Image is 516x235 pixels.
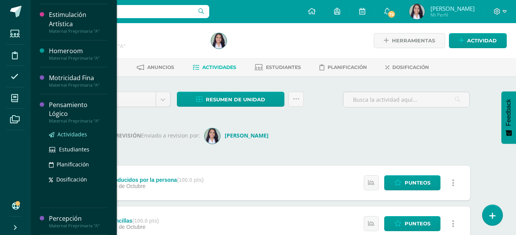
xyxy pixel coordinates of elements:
[211,33,227,49] img: 8fd929129f210ac7bd21a469bef1b60d.png
[430,5,475,12] span: [PERSON_NAME]
[266,64,301,70] span: Estudiantes
[467,34,497,48] span: Actividad
[59,146,89,153] span: Estudiantes
[49,145,108,154] a: Estudiantes
[409,4,425,19] img: 8fd929129f210ac7bd21a469bef1b60d.png
[137,61,174,74] a: Anuncios
[449,33,507,48] a: Actividad
[111,224,146,230] span: 02 de Octubre
[56,176,87,183] span: Dosificación
[255,61,301,74] a: Estudiantes
[328,64,367,70] span: Planificación
[141,132,200,139] span: Enviado a revision por:
[49,175,108,184] a: Dosificación
[177,177,203,183] strong: (100.0 pts)
[430,12,475,18] span: Mi Perfil
[36,5,209,18] input: Busca un usuario...
[57,161,89,168] span: Planificación
[57,131,87,138] span: Actividades
[86,218,159,224] div: Órdenes sencillas
[501,91,516,144] button: Feedback - Mostrar encuesta
[202,64,236,70] span: Actividades
[392,64,429,70] span: Dosificación
[147,64,174,70] span: Anuncios
[49,74,108,88] a: Motricidad FinaMaternal Preprimaria "A"
[49,160,108,169] a: Planificación
[319,61,367,74] a: Planificación
[49,29,108,34] div: Maternal Preprimaria "A"
[60,32,202,42] h1: Percepción
[405,217,430,231] span: Punteos
[86,177,203,183] div: Sonidos producidos por la persona
[111,183,146,189] span: 09 de Octubre
[49,47,108,61] a: HomeroomMaternal Preprimaria "A"
[374,33,445,48] a: Herramientas
[49,101,108,124] a: Pensamiento LógicoMaternal Preprimaria "A"
[49,10,108,34] a: Estimulación ArtísticaMaternal Preprimaria "A"
[206,92,265,107] span: Resumen de unidad
[384,175,440,190] a: Punteos
[385,61,429,74] a: Dosificación
[49,214,108,228] a: PercepciónMaternal Preprimaria "A"
[177,92,284,107] a: Resumen de unidad
[49,223,108,228] div: Maternal Preprimaria "A"
[49,10,108,28] div: Estimulación Artística
[49,118,108,124] div: Maternal Preprimaria "A"
[77,92,170,107] a: Unidad 4
[225,132,269,139] strong: [PERSON_NAME]
[49,74,108,82] div: Motricidad Fina
[49,130,108,139] a: Actividades
[343,92,469,107] input: Busca la actividad aquí...
[384,216,440,231] a: Punteos
[49,214,108,223] div: Percepción
[387,10,396,18] span: 72
[49,47,108,55] div: Homeroom
[49,101,108,118] div: Pensamiento Lógico
[49,82,108,88] div: Maternal Preprimaria "A"
[392,34,435,48] span: Herramientas
[49,55,108,61] div: Maternal Preprimaria "A"
[132,218,159,224] strong: (100.0 pts)
[205,128,220,144] img: 417c570c229bfdc7fcaad562c89da038.png
[193,61,236,74] a: Actividades
[205,132,272,139] a: [PERSON_NAME]
[60,42,202,50] div: Maternal Preprimaria 'A'
[505,99,512,126] span: Feedback
[405,176,430,190] span: Punteos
